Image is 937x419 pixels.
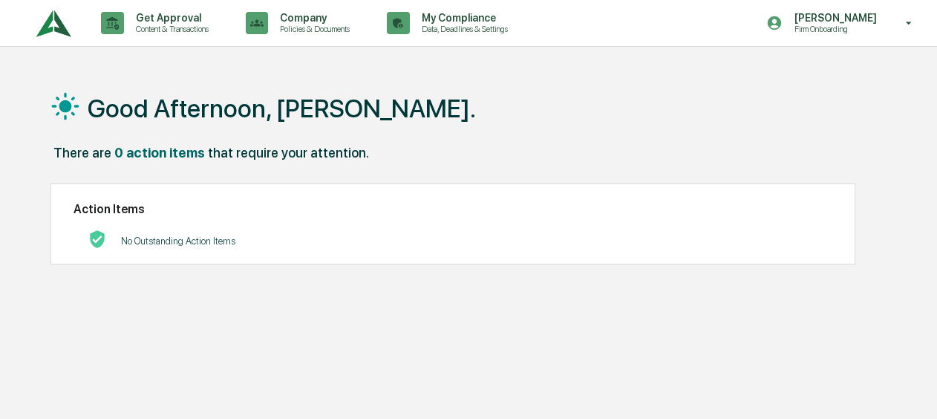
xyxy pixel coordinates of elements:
div: that require your attention. [208,145,369,160]
p: No Outstanding Action Items [121,236,235,247]
p: Content & Transactions [124,24,216,34]
p: [PERSON_NAME] [783,12,884,24]
p: Company [268,12,357,24]
div: There are [53,145,111,160]
p: Data, Deadlines & Settings [410,24,515,34]
h2: Action Items [74,202,832,216]
p: Get Approval [124,12,216,24]
h1: Good Afternoon, [PERSON_NAME]. [88,94,476,123]
p: My Compliance [410,12,515,24]
p: Firm Onboarding [783,24,884,34]
div: 0 action items [114,145,205,160]
img: No Actions logo [88,230,106,248]
img: logo [36,3,71,44]
p: Policies & Documents [268,24,357,34]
